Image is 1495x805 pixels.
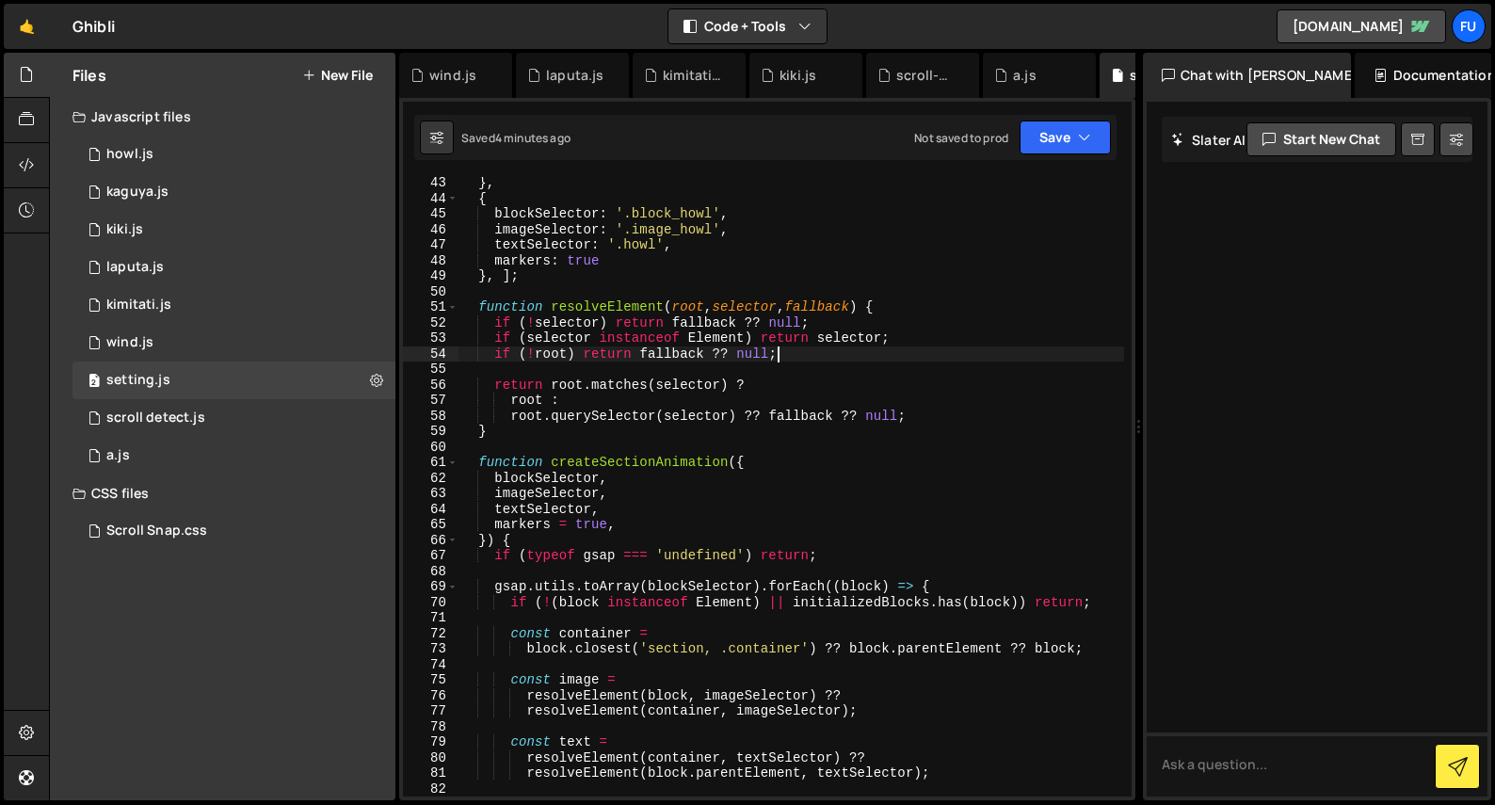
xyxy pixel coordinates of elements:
div: scroll-detect.js [896,66,956,85]
a: Fu [1452,9,1486,43]
h2: Slater AI [1171,131,1246,149]
a: [DOMAIN_NAME] [1277,9,1446,43]
div: 17069/47026.js [72,324,395,362]
div: 80 [403,750,458,766]
div: 63 [403,486,458,502]
div: 46 [403,222,458,238]
div: 62 [403,471,458,487]
div: 49 [403,268,458,284]
a: 🤙 [4,4,50,49]
div: 69 [403,579,458,595]
div: 58 [403,409,458,425]
div: 50 [403,284,458,300]
button: Start new chat [1246,122,1396,156]
div: 59 [403,424,458,440]
div: setting.js [1130,66,1190,85]
div: 82 [403,781,458,797]
div: Javascript files [50,98,395,136]
div: 67 [403,548,458,564]
div: 77 [403,703,458,719]
div: 48 [403,253,458,269]
div: laputa.js [106,259,164,276]
div: Documentation [1355,53,1491,98]
div: 17069/47032.js [72,362,395,399]
div: kaguya.js [106,184,169,201]
div: 81 [403,765,458,781]
div: 17069/47028.js [72,249,395,286]
div: 66 [403,533,458,549]
div: 78 [403,719,458,735]
div: setting.js [106,372,170,389]
div: a.js [1013,66,1037,85]
div: 74 [403,657,458,673]
div: 65 [403,517,458,533]
button: New File [302,68,373,83]
div: wind.js [429,66,476,85]
div: 64 [403,502,458,518]
div: 17069/47031.js [72,211,395,249]
div: 79 [403,734,458,750]
div: 45 [403,206,458,222]
div: 17069/47023.js [72,399,395,437]
div: 51 [403,299,458,315]
div: howl.js [106,146,153,163]
div: Saved [461,130,571,146]
div: 47 [403,237,458,253]
span: 2 [88,375,100,390]
div: Chat with [PERSON_NAME] AI [1143,53,1351,98]
div: 72 [403,626,458,642]
div: scroll detect.js [106,410,205,427]
div: 17069/46978.js [72,286,395,324]
div: 17069/46980.css [72,512,395,550]
div: 71 [403,610,458,626]
div: a.js [106,447,130,464]
div: 43 [403,175,458,191]
div: kimitati.js [663,66,723,85]
div: 55 [403,362,458,378]
div: Not saved to prod [914,130,1008,146]
div: 60 [403,440,458,456]
div: 61 [403,455,458,471]
div: CSS files [50,475,395,512]
div: wind.js [106,334,153,351]
div: 76 [403,688,458,704]
div: 70 [403,595,458,611]
div: 52 [403,315,458,331]
button: Code + Tools [668,9,827,43]
div: kiki.js [780,66,816,85]
div: kimitati.js [106,297,171,314]
div: 68 [403,564,458,580]
div: 75 [403,672,458,688]
div: laputa.js [546,66,603,85]
div: 53 [403,330,458,346]
div: 17069/47030.js [72,173,395,211]
h2: Files [72,65,106,86]
div: 56 [403,378,458,394]
div: 57 [403,393,458,409]
div: kiki.js [106,221,143,238]
div: 73 [403,641,458,657]
div: Ghibli [72,15,115,38]
div: 17069/47029.js [72,136,395,173]
div: 44 [403,191,458,207]
button: Save [1020,121,1111,154]
div: Scroll Snap.css [106,523,207,539]
div: 4 minutes ago [495,130,571,146]
div: 54 [403,346,458,362]
div: 17069/47065.js [72,437,395,475]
